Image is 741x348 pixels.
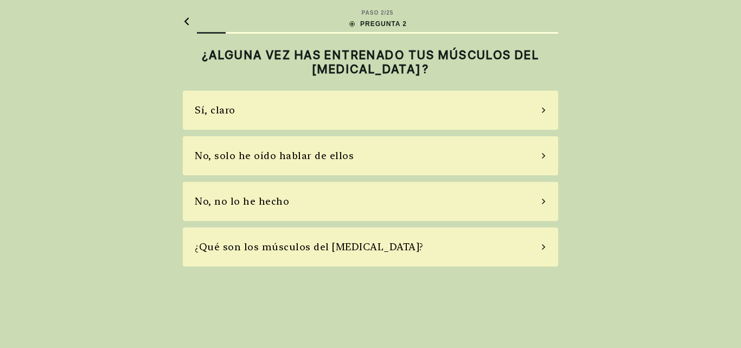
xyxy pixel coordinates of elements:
[195,239,424,254] div: ¿Qué son los músculos del [MEDICAL_DATA]?
[195,194,289,208] div: No, no lo he hecho
[362,9,394,17] div: PASO 2 / 25
[195,148,354,163] div: No, solo he oído hablar de ellos
[195,103,235,117] div: Sí, claro
[348,19,407,29] div: PREGUNTA 2
[183,48,558,77] h2: ¿ALGUNA VEZ HAS ENTRENADO TUS MÚSCULOS DEL [MEDICAL_DATA]?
